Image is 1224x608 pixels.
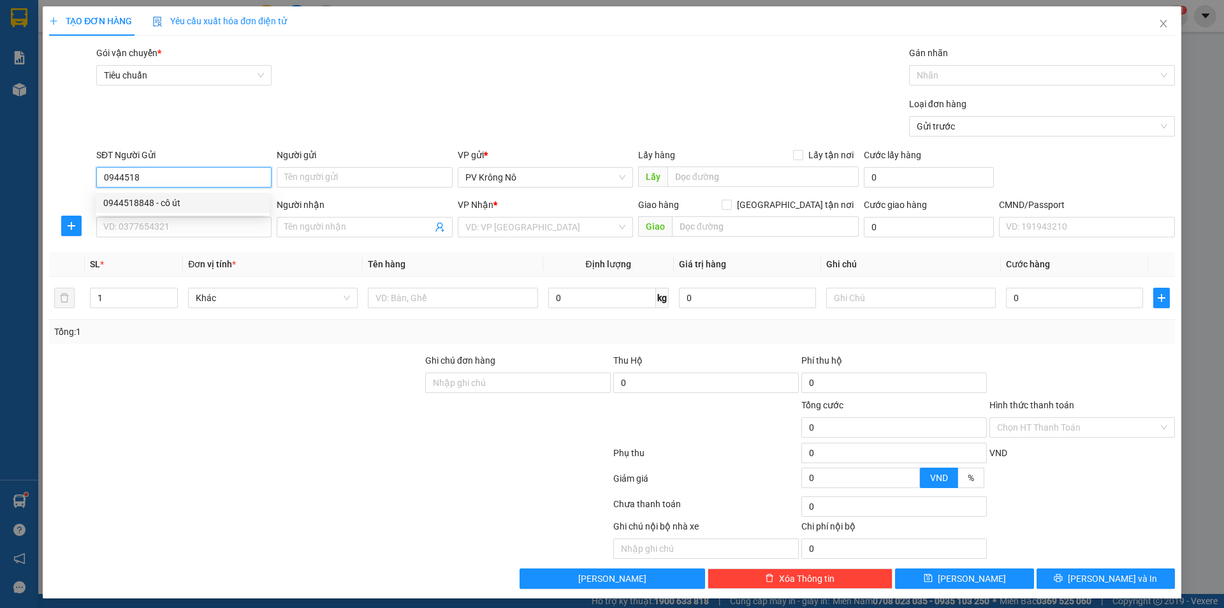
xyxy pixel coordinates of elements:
button: plus [61,216,82,236]
span: kg [656,288,669,308]
span: TẠO ĐƠN HÀNG [49,16,132,26]
span: printer [1054,574,1063,584]
span: [GEOGRAPHIC_DATA] tận nơi [732,198,859,212]
div: CMND/Passport [999,198,1174,212]
span: VND [930,473,948,483]
span: Tiêu chuẩn [104,66,264,85]
label: Cước lấy hàng [864,150,921,160]
span: VP Nhận [458,200,493,210]
input: Cước giao hàng [864,217,994,237]
span: Gói vận chuyển [96,48,161,58]
button: printer[PERSON_NAME] và In [1037,568,1175,589]
div: 0944518848 - cô út [96,193,270,213]
span: 11:15:05 [DATE] [121,57,180,67]
span: plus [1154,293,1169,303]
input: VD: Bàn, Ghế [368,288,537,308]
span: Lấy hàng [638,150,675,160]
span: Lấy [638,167,667,187]
input: Dọc đường [667,167,859,187]
span: PV Krông Nô [43,89,80,96]
button: Close [1146,6,1181,42]
span: Đơn vị tính [188,259,236,269]
span: Thu Hộ [613,355,643,366]
input: 0 [679,288,816,308]
span: % [968,473,974,483]
span: close [1158,19,1169,29]
span: user-add [435,222,445,232]
div: Người nhận [277,198,452,212]
span: Nơi nhận: [98,89,118,107]
span: Yêu cầu xuất hóa đơn điện tử [152,16,287,26]
button: save[PERSON_NAME] [895,568,1033,589]
label: Gán nhãn [909,48,948,58]
div: Phí thu hộ [801,353,987,373]
th: Ghi chú [821,252,1001,277]
strong: CÔNG TY TNHH [GEOGRAPHIC_DATA] 214 QL13 - P.26 - Q.BÌNH THẠNH - TP HCM 1900888606 [33,20,103,68]
span: [PERSON_NAME] [578,572,646,586]
span: Cước hàng [1006,259,1050,269]
label: Loại đơn hàng [909,99,966,109]
strong: BIÊN NHẬN GỬI HÀNG HOÁ [44,77,148,86]
span: VP 214 [128,93,149,100]
span: Giao [638,216,672,237]
span: Giao hàng [638,200,679,210]
button: deleteXóa Thông tin [708,568,893,589]
input: Ghi chú đơn hàng [425,373,611,393]
span: Nơi gửi: [13,89,26,107]
span: Gửi trước [917,117,1167,136]
input: Nhập ghi chú [613,538,799,559]
label: Hình thức thanh toán [989,400,1074,410]
button: plus [1153,288,1170,308]
span: SL [90,259,100,269]
span: Tổng cước [801,400,843,410]
span: VND [989,448,1007,458]
span: plus [62,221,81,231]
div: SĐT Người Gửi [96,148,272,162]
div: Giảm giá [612,471,800,494]
input: Ghi Chú [826,288,996,308]
span: Định lượng [586,259,631,269]
span: Tên hàng [368,259,405,269]
span: plus [49,17,58,26]
div: Phụ thu [612,446,800,468]
span: [PERSON_NAME] và In [1068,572,1157,586]
span: Xóa Thông tin [779,572,834,586]
div: Chi phí nội bộ [801,519,987,538]
span: Lấy tận nơi [803,148,859,162]
span: Khác [196,288,350,308]
div: Người gửi [277,148,452,162]
span: [PERSON_NAME] [938,572,1006,586]
div: VP gửi [458,148,633,162]
input: Dọc đường [672,216,859,237]
input: Cước lấy hàng [864,167,994,188]
div: Tổng: 1 [54,325,472,339]
div: Chưa thanh toán [612,497,800,519]
div: Ghi chú nội bộ nhà xe [613,519,799,538]
span: KN08250408 [128,48,180,57]
label: Cước giao hàng [864,200,927,210]
img: logo [13,29,29,61]
span: save [924,574,933,584]
button: delete [54,288,75,308]
img: icon [152,17,163,27]
span: PV Krông Nô [465,168,625,187]
span: delete [765,574,774,584]
label: Ghi chú đơn hàng [425,355,495,366]
div: 0944518848 - cô út [103,196,262,210]
span: Giá trị hàng [679,259,726,269]
button: [PERSON_NAME] [520,568,705,589]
